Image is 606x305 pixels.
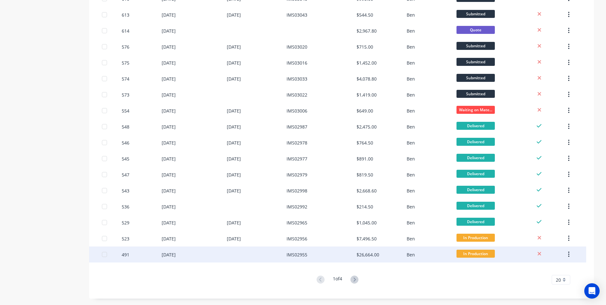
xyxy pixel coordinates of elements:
div: 1 of 4 [333,275,342,285]
div: 529 [122,219,129,226]
div: [DATE] [227,139,241,146]
div: 543 [122,187,129,194]
div: 575 [122,59,129,66]
div: $544.50 [357,12,373,18]
span: Delivered [456,170,495,178]
div: IMS02992 [287,203,307,210]
div: [DATE] [162,187,176,194]
span: Submitted [456,58,495,66]
div: 546 [122,139,129,146]
div: Ben [407,91,415,98]
div: IMS03016 [287,59,307,66]
div: $214.50 [357,203,373,210]
div: $2,475.00 [357,123,377,130]
div: IMS02956 [287,235,307,242]
span: Waiting on Mate... [456,106,495,114]
div: $891.00 [357,155,373,162]
div: IMS03006 [287,107,307,114]
div: Ben [407,123,415,130]
div: [DATE] [162,43,176,50]
div: [DATE] [162,12,176,18]
span: Delivered [456,138,495,146]
div: [DATE] [227,123,241,130]
div: 613 [122,12,129,18]
div: [DATE] [162,123,176,130]
div: IMS02977 [287,155,307,162]
div: Ben [407,203,415,210]
div: IMS02965 [287,219,307,226]
div: [DATE] [162,155,176,162]
span: Delivered [456,122,495,130]
div: [DATE] [162,203,176,210]
div: [DATE] [162,235,176,242]
div: Ben [407,171,415,178]
div: $4,078.80 [357,75,377,82]
div: $1,419.00 [357,91,377,98]
div: [DATE] [227,107,241,114]
div: $2,967.80 [357,27,377,34]
div: 547 [122,171,129,178]
div: [DATE] [227,155,241,162]
span: In Production [456,234,495,242]
div: $2,668.60 [357,187,377,194]
div: [DATE] [227,75,241,82]
div: 536 [122,203,129,210]
div: $819.50 [357,171,373,178]
div: IMS03043 [287,12,307,18]
div: Ben [407,27,415,34]
div: [DATE] [227,171,241,178]
div: 573 [122,91,129,98]
div: [DATE] [162,91,176,98]
div: Ben [407,12,415,18]
span: Submitted [456,90,495,98]
div: [DATE] [162,75,176,82]
span: Delivered [456,154,495,162]
div: $1,452.00 [357,59,377,66]
div: IMS02998 [287,187,307,194]
div: $649.00 [357,107,373,114]
div: [DATE] [227,219,241,226]
div: [DATE] [227,43,241,50]
div: $764.50 [357,139,373,146]
div: [DATE] [162,139,176,146]
div: Ben [407,235,415,242]
div: Ben [407,187,415,194]
div: IMS03033 [287,75,307,82]
div: IMS02955 [287,251,307,258]
span: Quote [456,26,495,34]
div: 614 [122,27,129,34]
span: Submitted [456,74,495,82]
div: IMS02979 [287,171,307,178]
div: Ben [407,155,415,162]
div: IMS03022 [287,91,307,98]
div: 523 [122,235,129,242]
div: $7,496.50 [357,235,377,242]
div: IMS03020 [287,43,307,50]
div: 574 [122,75,129,82]
div: IMS02987 [287,123,307,130]
div: [DATE] [162,27,176,34]
span: Delivered [456,218,495,226]
div: $715.00 [357,43,373,50]
div: [DATE] [227,12,241,18]
div: Ben [407,43,415,50]
span: In Production [456,250,495,258]
div: Ben [407,107,415,114]
div: Ben [407,59,415,66]
div: [DATE] [227,59,241,66]
span: Delivered [456,202,495,210]
div: Open Intercom Messenger [584,283,600,299]
span: Submitted [456,10,495,18]
div: [DATE] [227,235,241,242]
span: Delivered [456,186,495,194]
div: 545 [122,155,129,162]
div: 576 [122,43,129,50]
div: $1,045.00 [357,219,377,226]
div: 491 [122,251,129,258]
div: IMS02978 [287,139,307,146]
div: [DATE] [162,107,176,114]
div: [DATE] [162,171,176,178]
div: [DATE] [227,187,241,194]
div: $26,664.00 [357,251,379,258]
div: Ben [407,219,415,226]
